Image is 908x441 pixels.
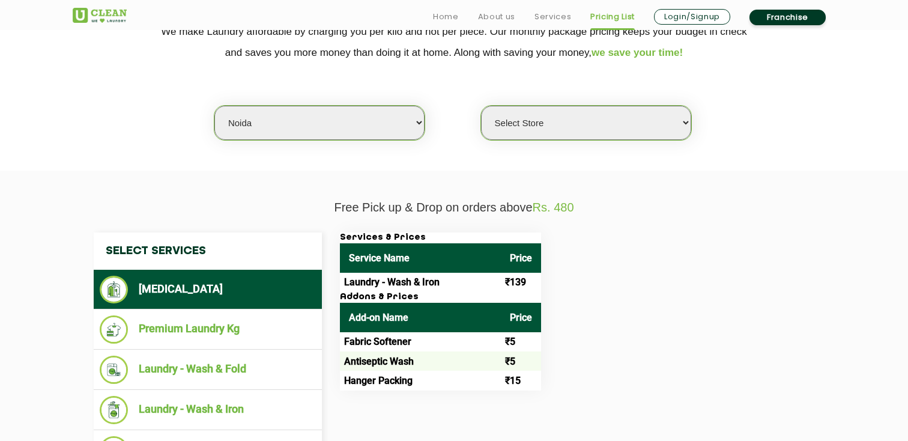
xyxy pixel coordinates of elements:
td: Laundry - Wash & Iron [340,273,501,292]
li: Laundry - Wash & Iron [100,396,316,424]
li: Laundry - Wash & Fold [100,356,316,384]
a: Services [534,10,571,24]
img: Laundry - Wash & Fold [100,356,128,384]
p: Free Pick up & Drop on orders above [73,201,835,214]
td: ₹15 [501,371,541,390]
img: Laundry - Wash & Iron [100,396,128,424]
td: Hanger Packing [340,371,501,390]
span: Rs. 480 [533,201,574,214]
td: Antiseptic Wash [340,351,501,371]
th: Price [501,303,541,332]
th: Service Name [340,243,501,273]
th: Add-on Name [340,303,501,332]
span: we save your time! [592,47,683,58]
th: Price [501,243,541,273]
a: Pricing List [590,10,635,24]
td: ₹5 [501,332,541,351]
h3: Services & Prices [340,233,541,243]
a: Franchise [749,10,826,25]
p: We make Laundry affordable by charging you per kilo and not per piece. Our monthly package pricin... [73,21,835,63]
img: Premium Laundry Kg [100,315,128,344]
h3: Addons & Prices [340,292,541,303]
td: ₹139 [501,273,541,292]
img: UClean Laundry and Dry Cleaning [73,8,127,23]
a: About us [478,10,515,24]
img: Dry Cleaning [100,276,128,303]
li: [MEDICAL_DATA] [100,276,316,303]
a: Home [433,10,459,24]
h4: Select Services [94,233,322,270]
td: Fabric Softener [340,332,501,351]
li: Premium Laundry Kg [100,315,316,344]
a: Login/Signup [654,9,730,25]
td: ₹5 [501,351,541,371]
